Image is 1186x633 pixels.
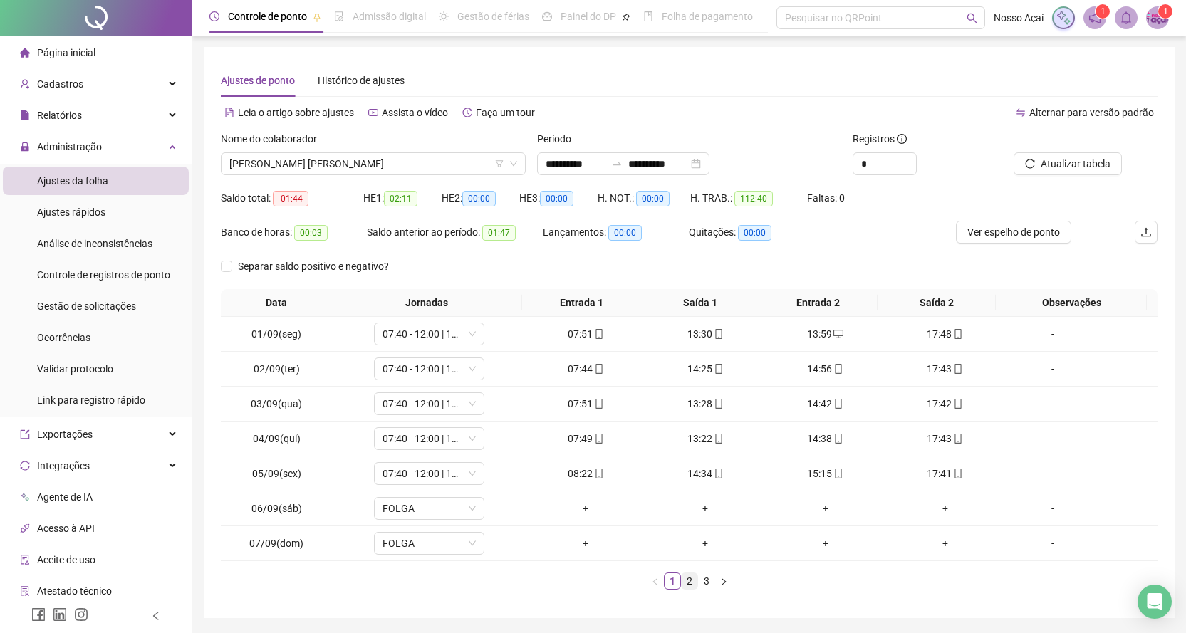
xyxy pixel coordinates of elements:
[891,361,999,377] div: 17:43
[771,361,879,377] div: 14:56
[74,607,88,622] span: instagram
[20,110,30,120] span: file
[20,586,30,596] span: solution
[651,577,660,586] span: left
[719,577,728,586] span: right
[251,328,301,340] span: 01/09(seg)
[1011,396,1095,412] div: -
[1096,4,1110,19] sup: 1
[252,468,301,479] span: 05/09(sex)
[313,13,321,21] span: pushpin
[442,190,520,206] div: HE 2:
[37,269,170,281] span: Controle de registros de ponto
[771,535,879,551] div: +
[476,107,535,118] span: Faça um tour
[37,78,83,90] span: Cadastros
[952,329,963,339] span: mobile
[383,323,476,345] span: 07:40 - 12:00 | 13:12 - 17:40
[853,131,907,147] span: Registros
[519,190,598,206] div: HE 3:
[1158,4,1172,19] sup: Atualize o seu contato no menu Meus Dados
[690,190,807,206] div: H. TRAB.:
[1140,226,1152,238] span: upload
[251,503,302,514] span: 06/09(sáb)
[20,79,30,89] span: user-add
[967,224,1060,240] span: Ver espelho de ponto
[383,393,476,414] span: 07:40 - 12:00 | 13:12 - 17:40
[468,399,477,408] span: down
[712,364,724,374] span: mobile
[593,469,604,478] span: mobile
[897,134,907,144] span: info-circle
[383,358,476,380] span: 07:40 - 12:00 | 13:12 - 17:40
[221,224,367,241] div: Banco de horas:
[221,289,331,317] th: Data
[712,399,724,409] span: mobile
[771,466,879,481] div: 15:15
[383,463,476,484] span: 07:40 - 12:00 | 13:12 - 17:40
[20,523,30,533] span: api
[665,573,680,589] a: 1
[832,399,843,409] span: mobile
[891,326,999,342] div: 17:48
[537,131,581,147] label: Período
[20,555,30,565] span: audit
[334,11,344,21] span: file-done
[221,190,363,206] div: Saldo total:
[531,361,640,377] div: 07:44
[254,363,300,375] span: 02/09(ter)
[382,107,448,118] span: Assista o vídeo
[891,535,999,551] div: +
[664,572,681,590] li: 1
[522,289,640,317] th: Entrada 1
[891,396,999,412] div: 17:42
[462,191,496,206] span: 00:00
[383,533,476,554] span: FOLGA
[651,396,759,412] div: 13:28
[468,434,477,443] span: down
[1014,152,1122,175] button: Atualizar tabela
[640,289,759,317] th: Saída 1
[647,572,664,590] button: left
[468,365,477,373] span: down
[771,326,879,342] div: 13:59
[681,572,698,590] li: 2
[1056,10,1071,26] img: sparkle-icon.fc2bf0ac1784a2077858766a79e2daf3.svg
[952,399,963,409] span: mobile
[468,469,477,478] span: down
[318,73,405,88] div: Histórico de ajustes
[651,535,759,551] div: +
[738,225,771,241] span: 00:00
[1088,11,1101,24] span: notification
[651,466,759,481] div: 14:34
[891,466,999,481] div: 17:41
[699,573,714,589] a: 3
[593,329,604,339] span: mobile
[1011,326,1095,342] div: -
[37,460,90,471] span: Integrações
[37,554,95,565] span: Aceite de uso
[457,11,529,22] span: Gestão de férias
[1016,108,1026,117] span: swap
[832,364,843,374] span: mobile
[593,434,604,444] span: mobile
[771,431,879,446] div: 14:38
[353,11,426,22] span: Admissão digital
[37,523,95,534] span: Acesso à API
[698,572,715,590] li: 3
[1011,466,1095,481] div: -
[891,431,999,446] div: 17:43
[1029,107,1154,118] span: Alternar para versão padrão
[651,361,759,377] div: 14:25
[771,501,879,516] div: +
[294,225,328,241] span: 00:03
[37,110,82,121] span: Relatórios
[967,13,977,23] span: search
[712,469,724,478] span: mobile
[561,11,616,22] span: Painel do DP
[224,108,234,117] span: file-text
[482,225,516,241] span: 01:47
[249,538,303,549] span: 07/09(dom)
[956,221,1071,244] button: Ver espelho de ponto
[37,491,93,503] span: Agente de IA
